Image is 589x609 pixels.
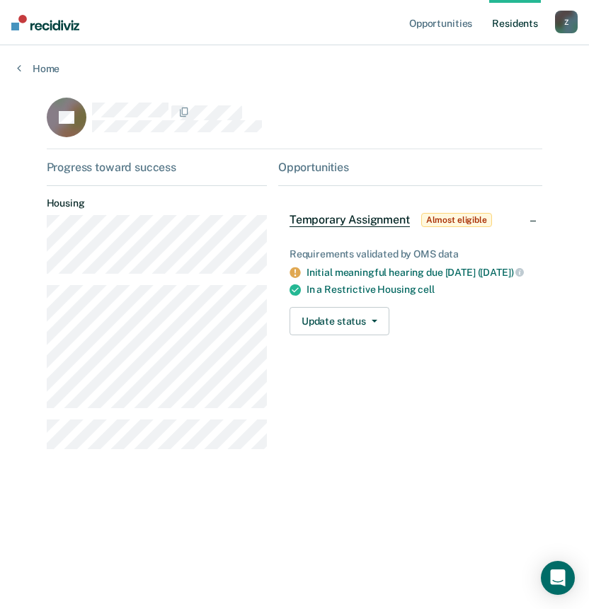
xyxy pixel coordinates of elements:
[307,266,532,279] div: Initial meaningful hearing due [DATE] ([DATE])
[278,161,543,174] div: Opportunities
[555,11,578,33] button: Z
[541,561,575,595] div: Open Intercom Messenger
[421,213,492,227] span: Almost eligible
[418,284,434,295] span: cell
[278,197,543,243] div: Temporary AssignmentAlmost eligible
[47,197,267,209] dt: Housing
[290,213,410,227] span: Temporary Assignment
[307,284,532,296] div: In a Restrictive Housing
[47,161,267,174] div: Progress toward success
[290,248,532,260] div: Requirements validated by OMS data
[17,62,572,75] a: Home
[290,307,389,335] button: Update status
[11,15,79,30] img: Recidiviz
